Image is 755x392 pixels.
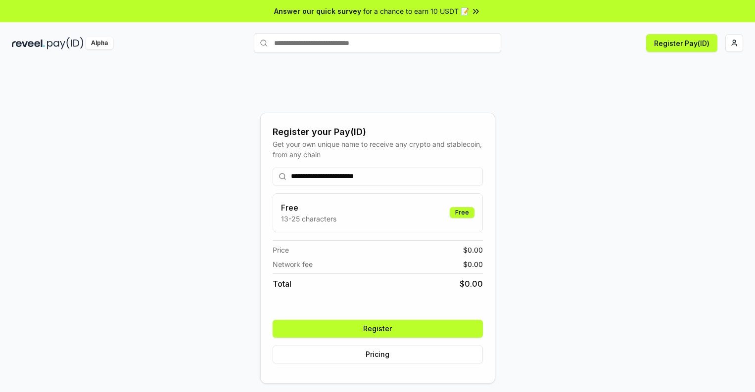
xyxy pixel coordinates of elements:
[281,202,336,214] h3: Free
[273,278,291,290] span: Total
[281,214,336,224] p: 13-25 characters
[273,139,483,160] div: Get your own unique name to receive any crypto and stablecoin, from any chain
[47,37,84,49] img: pay_id
[450,207,474,218] div: Free
[274,6,361,16] span: Answer our quick survey
[273,320,483,338] button: Register
[12,37,45,49] img: reveel_dark
[273,245,289,255] span: Price
[646,34,717,52] button: Register Pay(ID)
[273,346,483,363] button: Pricing
[273,259,313,269] span: Network fee
[86,37,113,49] div: Alpha
[463,259,483,269] span: $ 0.00
[273,125,483,139] div: Register your Pay(ID)
[463,245,483,255] span: $ 0.00
[363,6,469,16] span: for a chance to earn 10 USDT 📝
[460,278,483,290] span: $ 0.00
